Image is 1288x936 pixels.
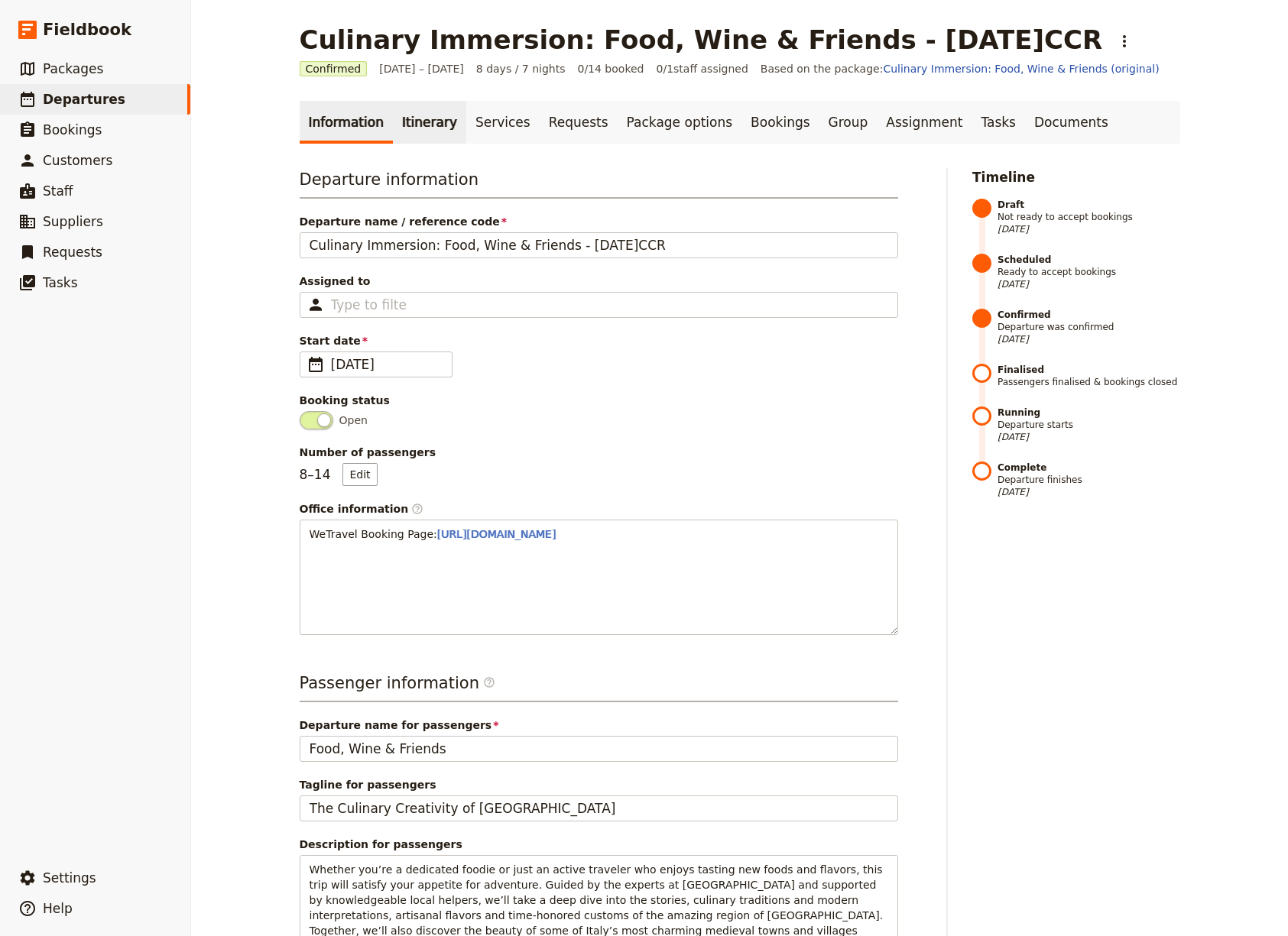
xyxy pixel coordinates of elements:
[741,101,819,144] a: Bookings
[43,245,102,260] span: Requests
[300,232,898,258] input: Departure name / reference code
[761,61,1160,76] span: Based on the package:
[411,503,423,515] span: ​
[300,795,898,821] input: Tagline for passengers
[998,223,1180,235] span: [DATE]
[466,101,540,144] a: Services
[310,528,437,540] span: WeTravel Booking Page:
[877,101,972,144] a: Assignment
[43,901,73,916] span: Help
[342,463,377,486] button: Number of passengers8–14
[998,364,1180,376] strong: Finalised
[43,92,125,107] span: Departures
[1025,101,1118,144] a: Documents
[1111,28,1137,54] button: Actions
[300,501,898,517] div: Office information
[331,296,407,314] input: Assigned to
[300,837,898,852] div: Description for passengers
[972,101,1025,144] a: Tasks
[998,462,1180,498] span: Departure finishes
[379,61,464,76] span: [DATE] – [DATE]
[998,333,1180,345] span: [DATE]
[998,254,1180,266] strong: Scheduled
[43,122,102,138] span: Bookings
[307,355,325,374] span: ​
[300,463,378,486] p: 8 – 14
[300,274,898,289] span: Assigned to
[300,333,898,348] span: Start date
[998,406,1180,419] strong: Running
[540,101,618,144] a: Requests
[331,355,443,374] span: [DATE]
[998,486,1180,498] span: [DATE]
[883,63,1159,75] a: Culinary Immersion: Food, Wine & Friends (original)
[43,183,73,199] span: Staff
[300,101,393,144] a: Information
[43,214,103,229] span: Suppliers
[577,61,644,76] span: 0/14 booked
[998,278,1180,290] span: [DATE]
[300,168,898,199] h3: Departure information
[300,445,898,460] span: Number of passengers
[300,214,898,229] span: Departure name / reference code
[43,61,103,76] span: Packages
[998,364,1180,388] span: Passengers finalised & bookings closed
[300,24,1103,55] h1: Culinary Immersion: Food, Wine & Friends - [DATE]CCR
[998,406,1180,443] span: Departure starts
[998,254,1180,290] span: Ready to accept bookings
[437,528,556,540] a: [URL][DOMAIN_NAME]
[393,101,466,144] a: Itinerary
[998,431,1180,443] span: [DATE]
[998,462,1180,474] strong: Complete
[483,676,495,688] span: ​
[819,101,878,144] a: Group
[300,717,898,733] span: Departure name for passengers
[618,101,741,144] a: Package options
[998,199,1180,211] strong: Draft
[300,61,368,76] span: Confirmed
[972,168,1180,186] h2: Timeline
[476,61,566,76] span: 8 days / 7 nights
[339,413,368,428] span: Open
[300,393,898,408] div: Booking status
[43,18,131,41] span: Fieldbook
[43,870,96,886] span: Settings
[43,153,112,168] span: Customers
[998,309,1180,345] span: Departure was confirmed
[300,672,898,702] h3: Passenger information
[300,777,898,792] span: Tagline for passengers
[998,199,1180,235] span: Not ready to accept bookings
[43,275,78,290] span: Tasks
[657,61,748,76] span: 0 / 1 staff assigned
[998,309,1180,321] strong: Confirmed
[300,736,898,762] input: Departure name for passengers
[483,676,495,695] span: ​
